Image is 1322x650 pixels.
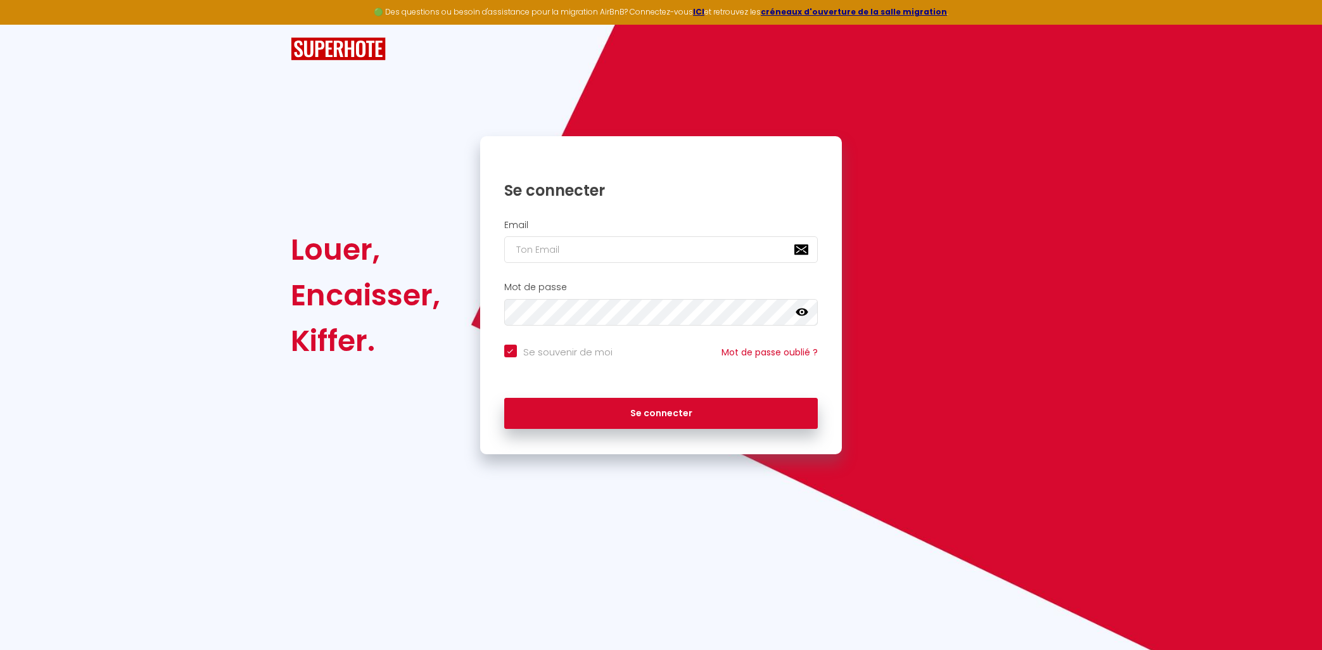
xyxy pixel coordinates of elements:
div: Encaisser, [291,272,440,318]
input: Ton Email [504,236,818,263]
a: ICI [693,6,704,17]
img: SuperHote logo [291,37,386,61]
div: Kiffer. [291,318,440,364]
h2: Mot de passe [504,282,818,293]
a: Mot de passe oublié ? [721,346,818,359]
h2: Email [504,220,818,231]
h1: Se connecter [504,181,818,200]
a: créneaux d'ouverture de la salle migration [761,6,947,17]
div: Louer, [291,227,440,272]
button: Se connecter [504,398,818,430]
